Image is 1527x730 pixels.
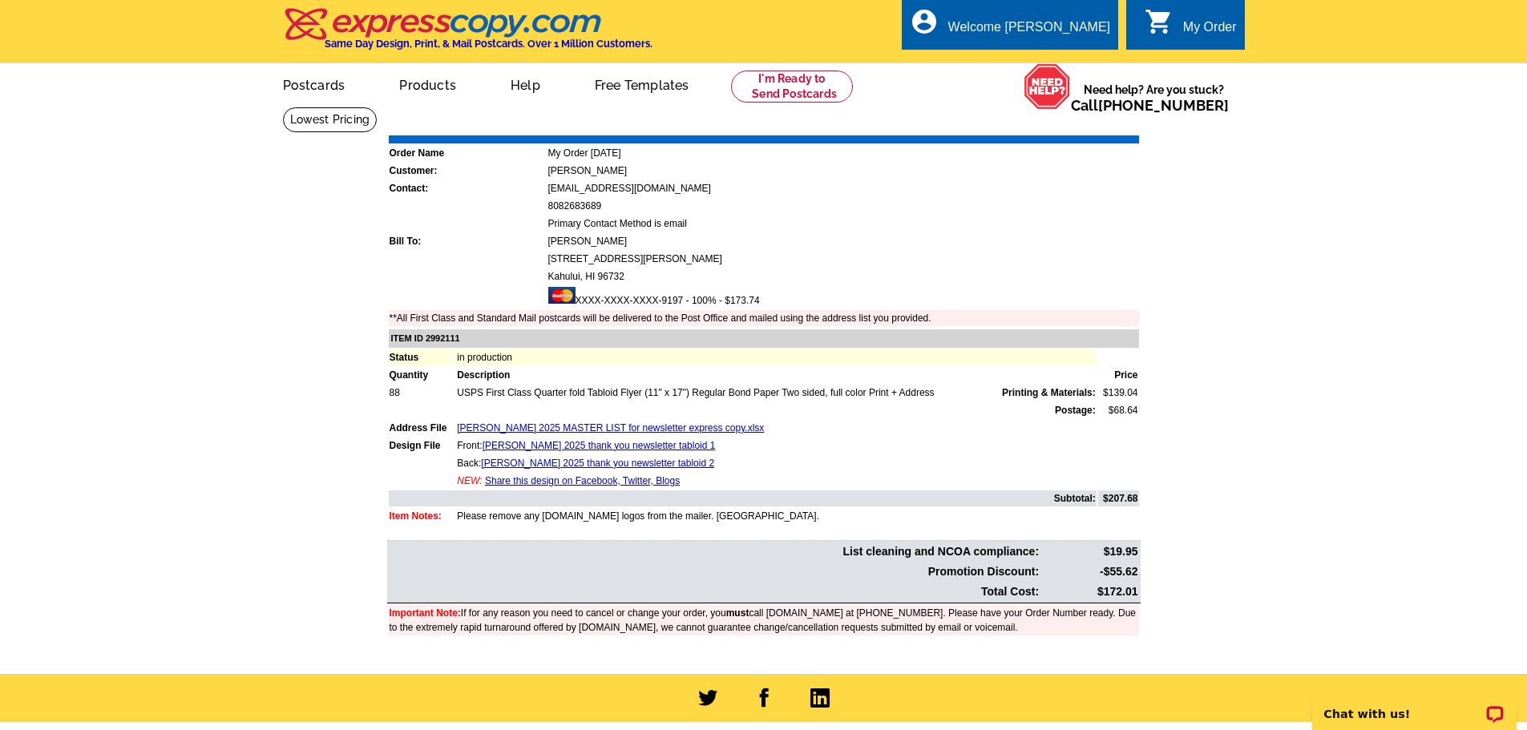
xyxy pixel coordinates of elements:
[389,542,1040,561] td: List cleaning and NCOA compliance:
[389,349,455,365] td: Status
[547,198,1139,214] td: 8082683689
[569,65,715,103] a: Free Templates
[456,438,1096,454] td: Front:
[481,458,714,469] a: [PERSON_NAME] 2025 thank you newsletter tabloid 2
[456,508,1096,524] td: Please remove any [DOMAIN_NAME] logos from the mailer. [GEOGRAPHIC_DATA].
[547,180,1139,196] td: [EMAIL_ADDRESS][DOMAIN_NAME]
[547,286,1139,309] td: XXXX-XXXX-XXXX-9197 - 100% - $173.74
[456,367,1096,383] td: Description
[325,38,652,50] h4: Same Day Design, Print, & Mail Postcards. Over 1 Million Customers.
[1302,680,1527,730] iframe: LiveChat chat widget
[456,455,1096,471] td: Back:
[456,349,1096,365] td: in production
[389,420,455,436] td: Address File
[1098,367,1139,383] td: Price
[485,475,680,486] a: Share this design on Facebook, Twitter, Blogs
[1024,63,1071,110] img: help
[547,216,1139,232] td: Primary Contact Method is email
[390,510,442,522] font: Item Notes:
[283,19,652,50] a: Same Day Design, Print, & Mail Postcards. Over 1 Million Customers.
[389,583,1040,601] td: Total Cost:
[1071,82,1237,114] span: Need help? Are you stuck?
[374,65,482,103] a: Products
[389,438,455,454] td: Design File
[1145,18,1237,38] a: shopping_cart My Order
[483,440,716,451] a: [PERSON_NAME] 2025 thank you newsletter tabloid 1
[1071,97,1229,114] span: Call
[1002,385,1096,400] span: Printing & Materials:
[1098,97,1229,114] a: [PHONE_NUMBER]
[456,385,1096,401] td: USPS First Class Quarter fold Tabloid Flyer (11" x 17") Regular Bond Paper Two sided, full color ...
[389,145,546,161] td: Order Name
[257,65,371,103] a: Postcards
[726,607,749,619] b: must
[389,385,455,401] td: 88
[1055,405,1096,416] strong: Postage:
[948,20,1110,42] div: Welcome [PERSON_NAME]
[547,233,1139,249] td: [PERSON_NAME]
[389,310,1139,326] td: **All First Class and Standard Mail postcards will be delivered to the Post Office and mailed usi...
[1098,385,1139,401] td: $139.04
[389,605,1139,635] td: If for any reason you need to cancel or change your order, you call [DOMAIN_NAME] at [PHONE_NUMBE...
[547,145,1139,161] td: My Order [DATE]
[548,287,576,304] img: mast.gif
[547,163,1139,179] td: [PERSON_NAME]
[1041,583,1138,601] td: $172.01
[389,490,1097,506] td: Subtotal:
[547,268,1139,284] td: Kahului, HI 96732
[1041,563,1138,581] td: -$55.62
[1145,7,1174,36] i: shopping_cart
[1098,402,1139,418] td: $68.64
[389,367,455,383] td: Quantity
[547,251,1139,267] td: [STREET_ADDRESS][PERSON_NAME]
[390,607,461,619] font: Important Note:
[485,65,566,103] a: Help
[910,7,939,36] i: account_circle
[389,233,546,249] td: Bill To:
[389,563,1040,581] td: Promotion Discount:
[389,329,1139,348] td: ITEM ID 2992111
[1183,20,1237,42] div: My Order
[389,163,546,179] td: Customer:
[1098,490,1139,506] td: $207.68
[389,180,546,196] td: Contact:
[457,475,482,486] span: NEW:
[1041,542,1138,561] td: $19.95
[457,422,764,434] a: [PERSON_NAME] 2025 MASTER LIST for newsletter express copy.xlsx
